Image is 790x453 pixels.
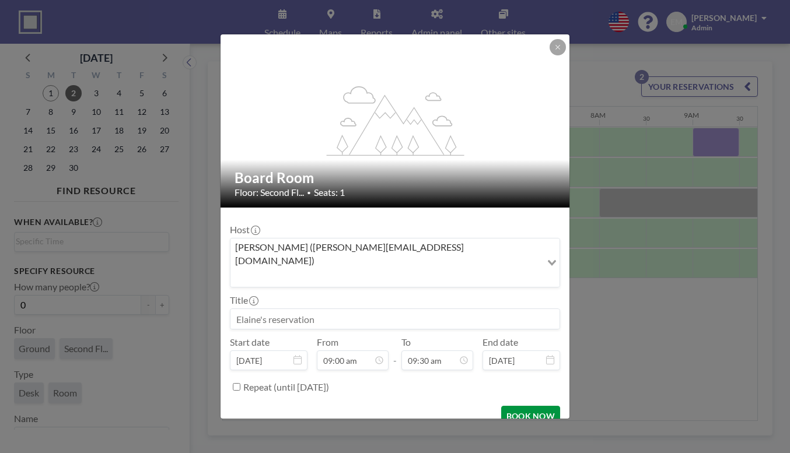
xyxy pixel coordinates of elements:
span: Floor: Second Fl... [235,187,304,198]
span: - [393,340,397,366]
g: flex-grow: 1.2; [327,85,464,155]
input: Elaine's reservation [230,309,560,329]
label: End date [483,336,518,348]
span: [PERSON_NAME] ([PERSON_NAME][EMAIL_ADDRESS][DOMAIN_NAME]) [233,241,539,267]
button: BOOK NOW [501,406,560,426]
span: Seats: 1 [314,187,345,198]
label: To [401,336,411,348]
h2: Board Room [235,169,557,187]
label: Repeat (until [DATE]) [243,381,329,393]
div: Search for option [230,238,560,287]
label: From [317,336,338,348]
label: Start date [230,336,270,348]
label: Title [230,294,257,306]
span: • [307,188,311,197]
input: Search for option [232,269,540,285]
label: Host [230,224,259,236]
